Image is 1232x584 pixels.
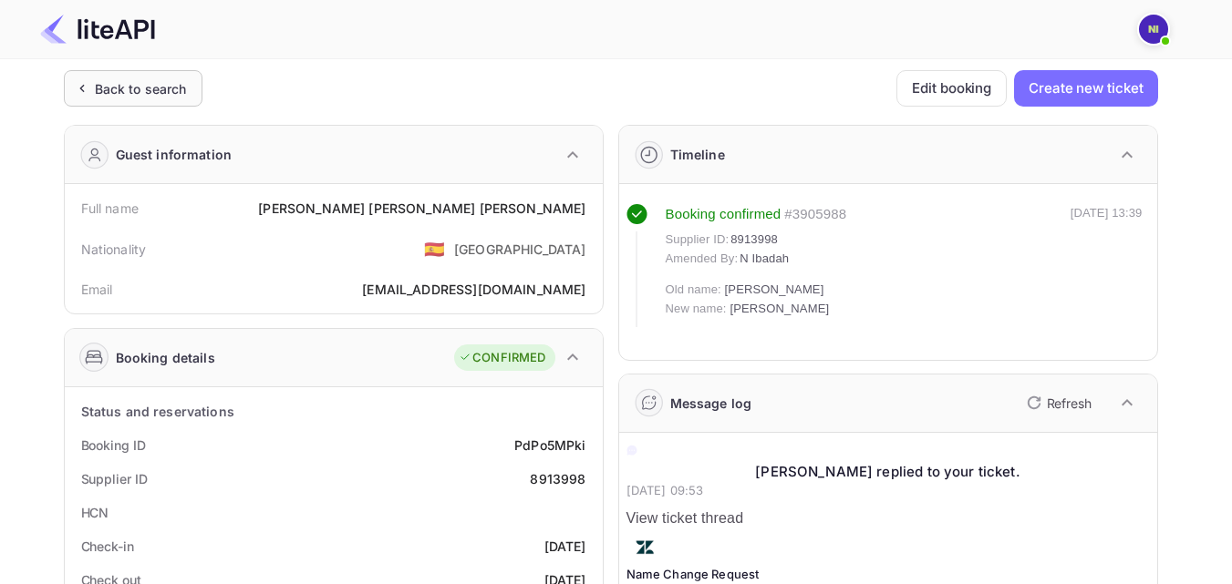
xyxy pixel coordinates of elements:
img: N Ibadah [1139,15,1168,44]
span: [PERSON_NAME] [730,302,829,315]
div: [GEOGRAPHIC_DATA] [454,240,586,259]
div: Message log [670,394,752,413]
div: Back to search [95,79,187,98]
p: [DATE] 09:53 [626,482,1150,500]
div: Status and reservations [81,402,234,421]
div: Timeline [670,145,725,164]
div: Booking details [116,348,215,367]
div: [EMAIL_ADDRESS][DOMAIN_NAME] [362,280,585,299]
span: United States [424,232,445,265]
div: [PERSON_NAME] [PERSON_NAME] [PERSON_NAME] [258,199,585,218]
div: [DATE] 13:39 [1071,204,1143,327]
div: [DATE] [544,537,586,556]
p: Refresh [1047,394,1092,413]
div: HCN [81,503,109,522]
div: Check-in [81,537,134,556]
div: CONFIRMED [459,349,545,367]
span: New name : [666,302,730,315]
img: LiteAPI Logo [40,15,155,44]
p: View ticket thread [626,507,1150,529]
div: Supplier ID [81,469,148,488]
div: PdPo5MPki [514,435,585,455]
div: Guest information [116,145,233,164]
span: [PERSON_NAME] [725,282,824,296]
div: Booking confirmed [666,204,782,225]
div: 8913998 [530,469,585,488]
div: Email [81,280,113,299]
span: Old name : [666,282,725,296]
span: Supplier ID: [666,231,730,249]
span: Amended By: [666,250,739,268]
span: 8913998 [730,231,778,249]
div: Nationality [81,240,147,259]
p: Name Change Request [626,566,1150,584]
div: Full name [81,199,139,218]
span: N Ibadah [740,250,789,268]
button: Create new ticket [1014,70,1157,107]
img: AwvSTEc2VUhQAAAAAElFTkSuQmCC [626,529,663,566]
div: [PERSON_NAME] replied to your ticket. [626,462,1150,483]
button: Edit booking [896,70,1007,107]
button: Refresh [1016,388,1099,417]
div: Booking ID [81,435,146,455]
div: # 3905988 [784,204,846,225]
